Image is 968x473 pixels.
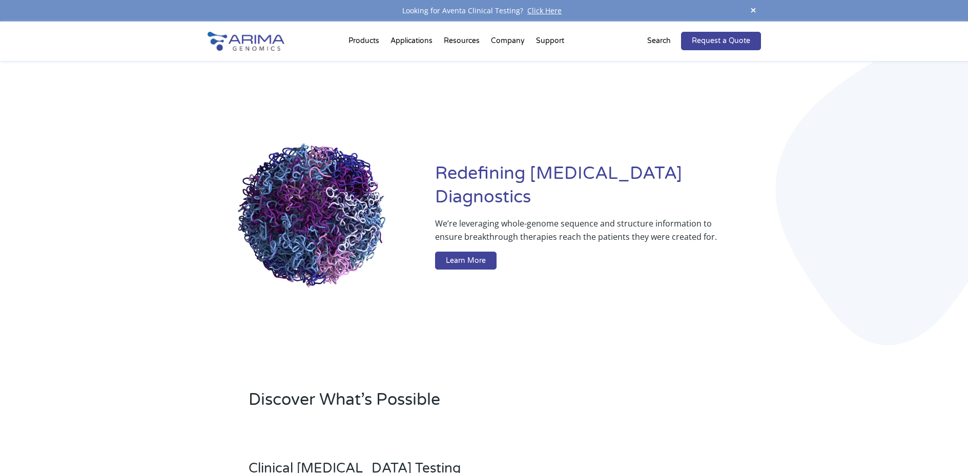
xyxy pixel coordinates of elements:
iframe: Chat Widget [917,424,968,473]
h1: Redefining [MEDICAL_DATA] Diagnostics [435,162,760,217]
a: Request a Quote [681,32,761,50]
h2: Discover What’s Possible [249,388,615,419]
a: Learn More [435,252,497,270]
p: We’re leveraging whole-genome sequence and structure information to ensure breakthrough therapies... [435,217,719,252]
img: Arima-Genomics-logo [208,32,284,51]
p: Search [647,34,671,48]
a: Click Here [523,6,566,15]
div: Looking for Aventa Clinical Testing? [208,4,761,17]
